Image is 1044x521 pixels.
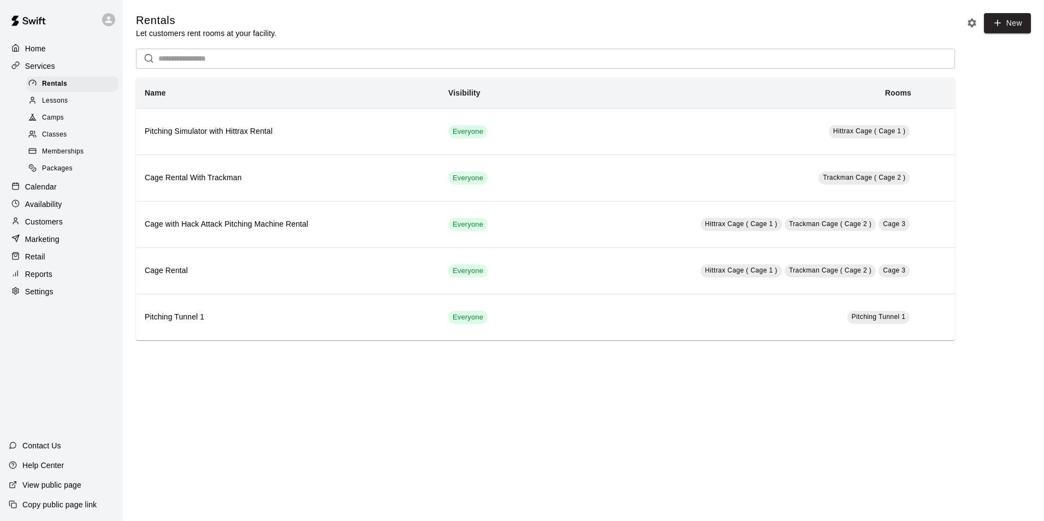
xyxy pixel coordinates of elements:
a: New [984,13,1031,33]
a: Calendar [9,179,114,195]
table: simple table [136,78,955,340]
p: Contact Us [22,440,61,451]
p: Copy public page link [22,499,97,510]
p: Let customers rent rooms at your facility. [136,28,276,39]
h6: Pitching Simulator with Hittrax Rental [145,126,431,138]
span: Memberships [42,146,84,157]
button: Rental settings [964,15,980,31]
a: Availability [9,196,114,212]
div: Camps [26,110,118,126]
span: Everyone [448,173,488,183]
span: Pitching Tunnel 1 [852,313,906,321]
a: Rentals [26,75,123,92]
span: Hittrax Cage ( Cage 1 ) [705,220,778,228]
span: Trackman Cage ( Cage 2 ) [789,267,871,274]
div: This service is visible to all of your customers [448,171,488,185]
span: Rentals [42,79,67,90]
span: Cage 3 [883,220,905,228]
div: Packages [26,161,118,176]
span: Everyone [448,266,488,276]
h6: Cage with Hack Attack Pitching Machine Rental [145,218,431,230]
span: Trackman Cage ( Cage 2 ) [789,220,871,228]
a: Settings [9,283,114,300]
div: Classes [26,127,118,143]
div: Rentals [26,76,118,92]
p: Retail [25,251,45,262]
p: Help Center [22,460,64,471]
h5: Rentals [136,13,276,28]
div: Lessons [26,93,118,109]
p: Customers [25,216,63,227]
a: Memberships [26,144,123,161]
span: Trackman Cage ( Cage 2 ) [823,174,905,181]
span: Everyone [448,127,488,137]
div: This service is visible to all of your customers [448,125,488,138]
span: Cage 3 [883,267,905,274]
div: This service is visible to all of your customers [448,311,488,324]
span: Packages [42,163,73,174]
a: Services [9,58,114,74]
p: Marketing [25,234,60,245]
p: Calendar [25,181,57,192]
div: This service is visible to all of your customers [448,218,488,231]
span: Everyone [448,312,488,323]
p: Home [25,43,46,54]
a: Home [9,40,114,57]
span: Hittrax Cage ( Cage 1 ) [705,267,778,274]
p: Availability [25,199,62,210]
a: Lessons [26,92,123,109]
b: Rooms [885,88,911,97]
b: Visibility [448,88,481,97]
b: Name [145,88,166,97]
p: Settings [25,286,54,297]
span: Everyone [448,220,488,230]
div: This service is visible to all of your customers [448,264,488,277]
a: Camps [26,110,123,127]
a: Packages [26,161,123,177]
span: Classes [42,129,67,140]
a: Retail [9,248,114,265]
span: Hittrax Cage ( Cage 1 ) [833,127,906,135]
h6: Pitching Tunnel 1 [145,311,431,323]
h6: Cage Rental With Trackman [145,172,431,184]
a: Customers [9,214,114,230]
a: Marketing [9,231,114,247]
a: Classes [26,127,123,144]
span: Camps [42,113,64,123]
p: Services [25,61,55,72]
span: Lessons [42,96,68,106]
div: Memberships [26,144,118,159]
h6: Cage Rental [145,265,431,277]
p: Reports [25,269,52,280]
a: Reports [9,266,114,282]
p: View public page [22,479,81,490]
